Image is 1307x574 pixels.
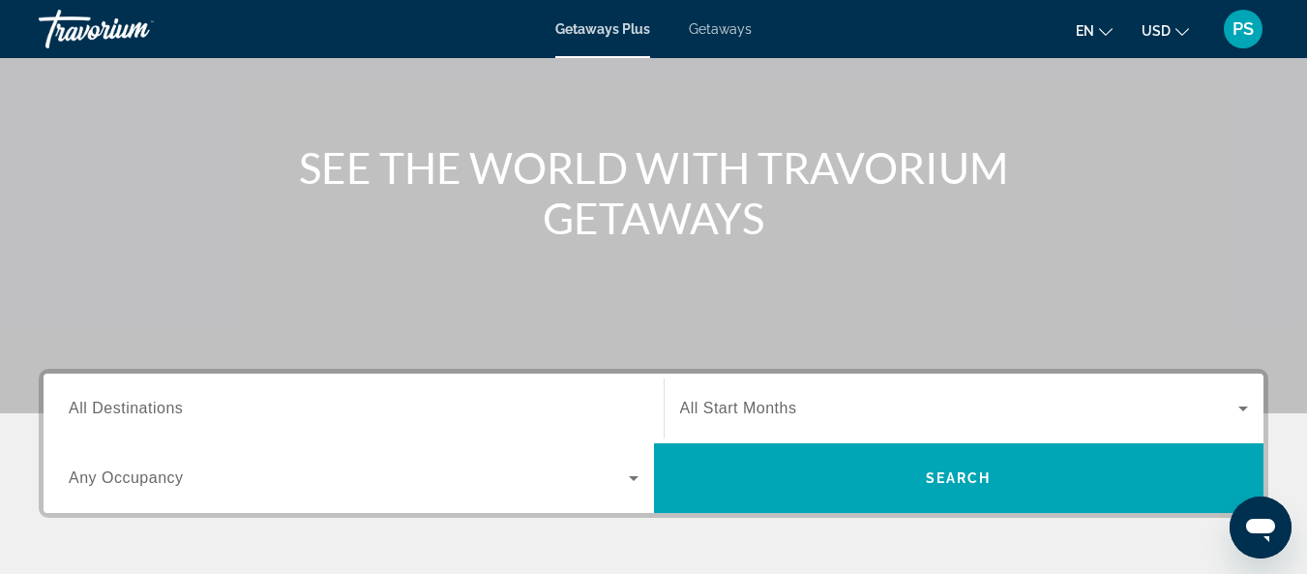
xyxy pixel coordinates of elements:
span: Any Occupancy [69,469,184,486]
button: Change currency [1142,16,1189,45]
button: Search [654,443,1264,513]
div: Search widget [44,374,1263,513]
span: Search [926,470,992,486]
a: Travorium [39,4,232,54]
button: User Menu [1218,9,1268,49]
button: Change language [1076,16,1113,45]
iframe: Button to launch messaging window [1230,497,1292,559]
span: USD [1142,23,1171,39]
a: Getaways [689,21,752,37]
span: en [1076,23,1094,39]
span: All Destinations [69,400,183,416]
span: All Start Months [680,400,797,416]
h1: SEE THE WORLD WITH TRAVORIUM GETAWAYS [291,142,1017,243]
span: PS [1233,19,1254,39]
a: Getaways Plus [555,21,650,37]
